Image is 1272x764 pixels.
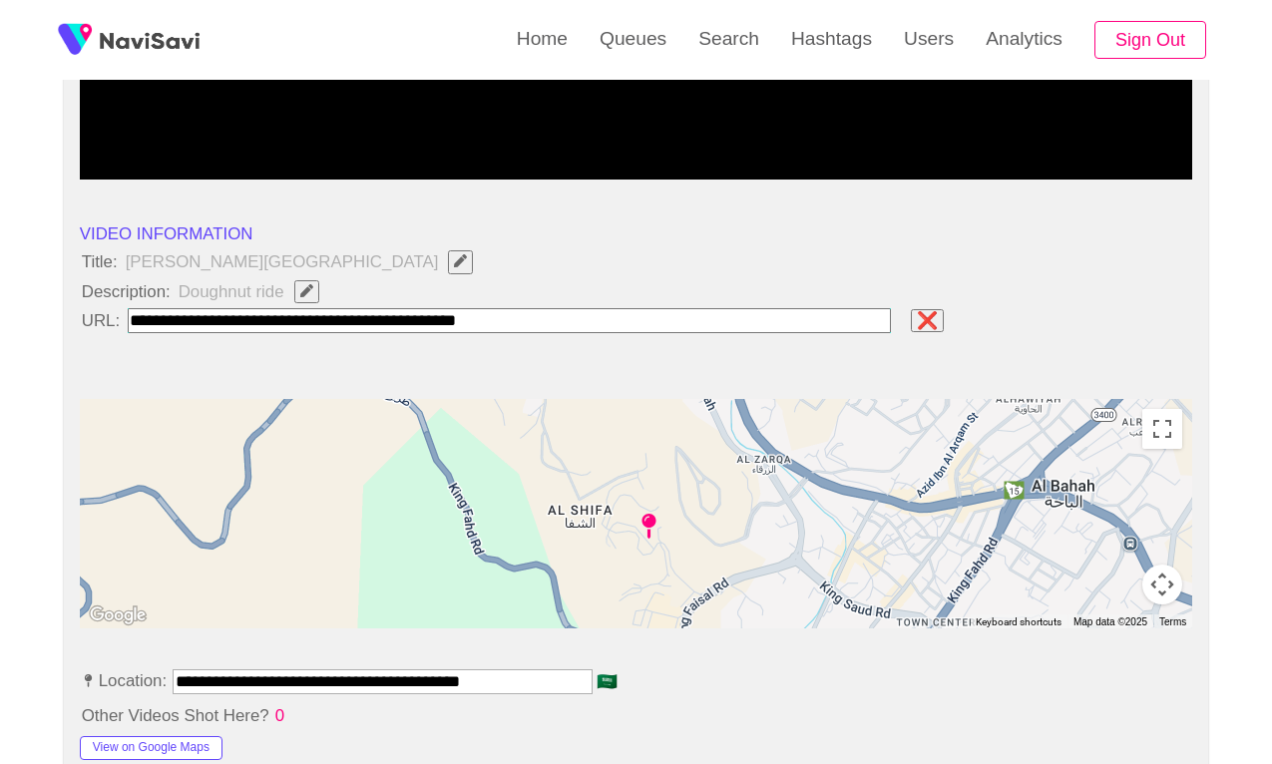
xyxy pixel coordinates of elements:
[1142,409,1182,449] button: Toggle fullscreen view
[50,15,100,65] img: fireSpot
[1142,565,1182,604] button: Map camera controls
[298,284,315,297] span: Edit Field
[448,250,473,273] button: Edit Field
[80,282,173,301] span: Description:
[80,736,222,760] button: View on Google Maps
[273,706,286,725] span: 0
[1073,616,1147,627] span: Map data ©2025
[80,222,1193,246] li: VIDEO INFORMATION
[1094,21,1206,60] button: Sign Out
[80,252,120,271] span: Title:
[80,706,271,725] span: Other Videos Shot Here?
[915,311,940,330] span: Cancel
[1159,616,1186,627] a: Terms (opens in new tab)
[80,311,122,330] span: URL:
[177,278,331,305] span: Doughnut ride
[452,254,469,267] span: Edit Field
[100,30,200,50] img: fireSpot
[85,602,151,628] img: Google
[294,280,319,303] button: Edit Field
[976,615,1061,629] button: Keyboard shortcuts
[80,671,169,690] span: Location:
[124,248,486,275] span: [PERSON_NAME][GEOGRAPHIC_DATA]
[911,309,944,332] button: Cancel
[80,736,222,755] a: View on Google Maps
[595,674,620,691] span: 🇸🇦
[85,602,151,628] a: Open this area in Google Maps (opens a new window)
